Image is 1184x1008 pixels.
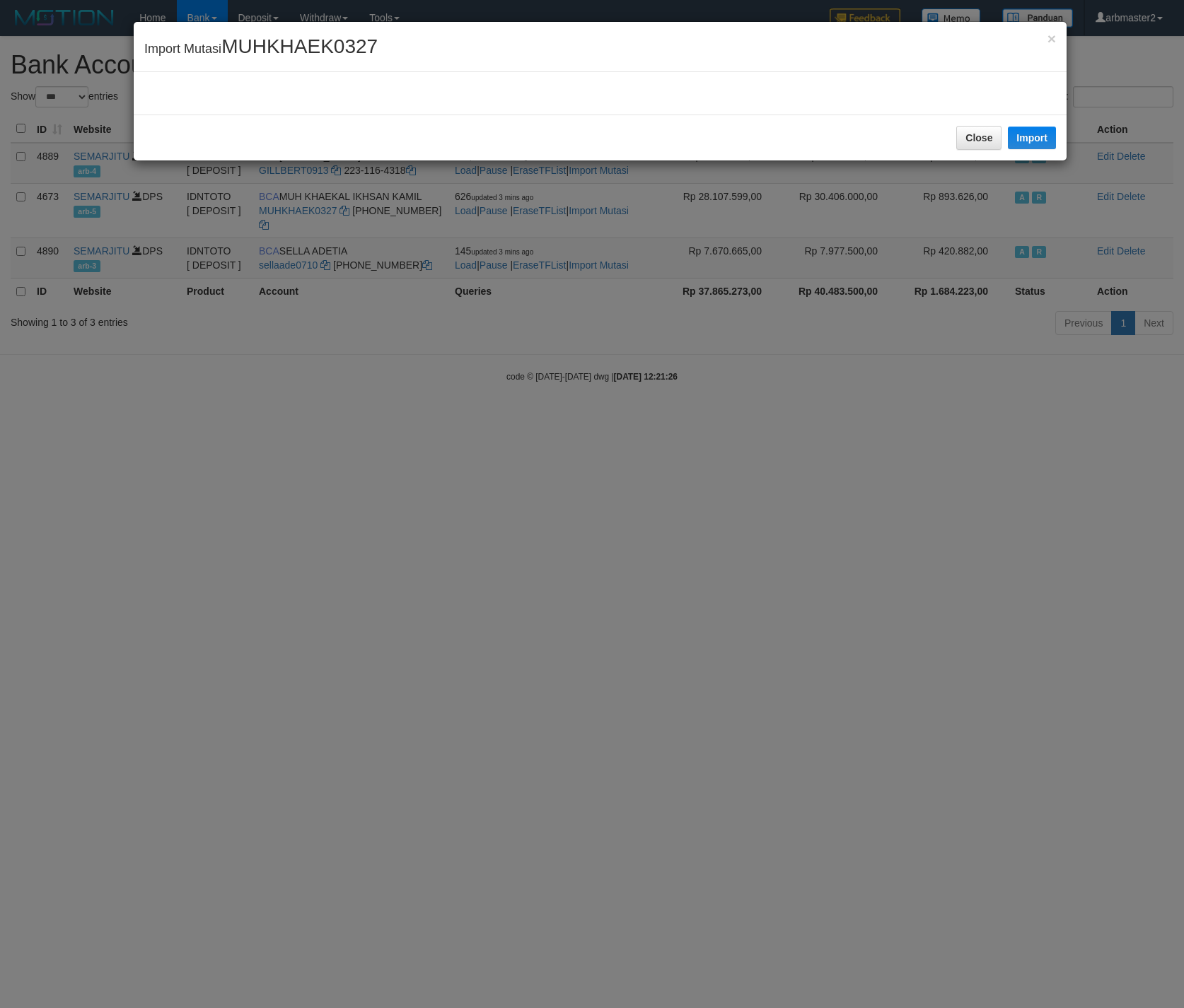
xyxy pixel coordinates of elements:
button: Close [1047,31,1056,46]
button: Import [1008,127,1056,149]
span: MUHKHAEK0327 [221,35,378,57]
span: × [1047,30,1056,47]
button: Close [956,126,1002,150]
span: Import Mutasi [144,42,378,56]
